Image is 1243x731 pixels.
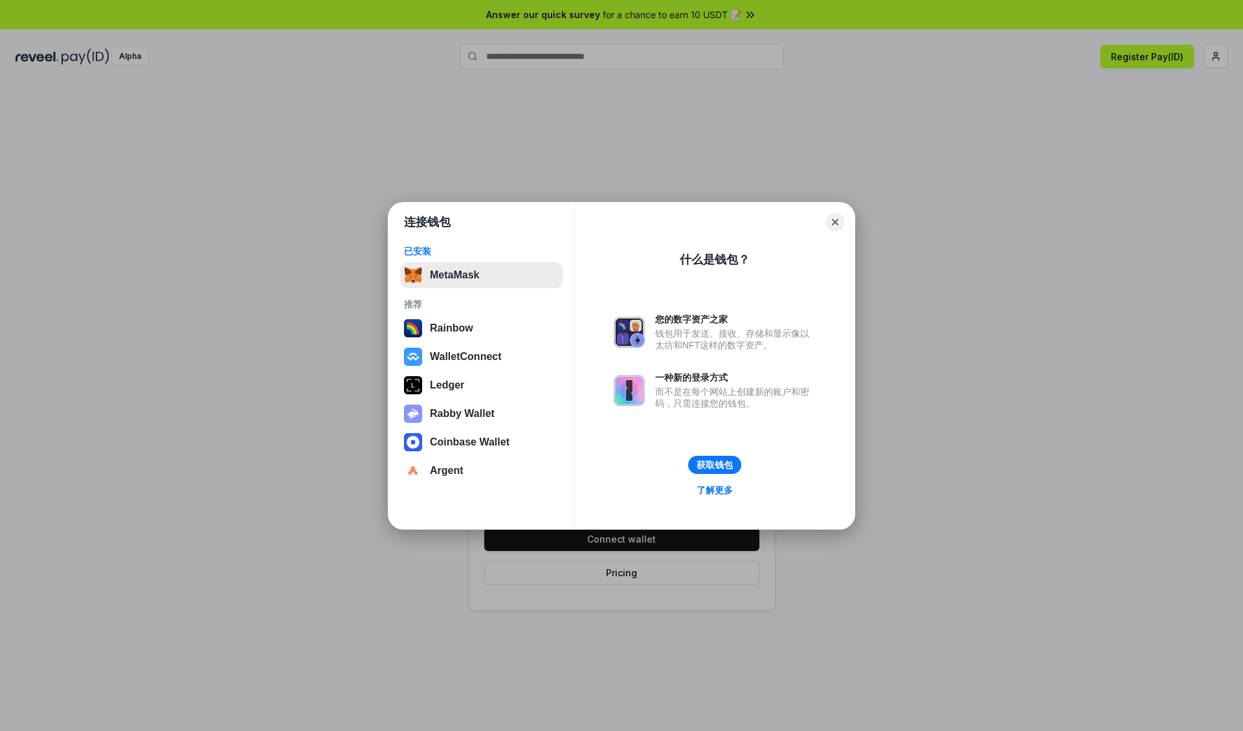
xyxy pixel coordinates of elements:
[404,319,422,337] img: svg+xml,%3Csvg%20width%3D%22120%22%20height%3D%22120%22%20viewBox%3D%220%200%20120%20120%22%20fil...
[655,386,816,409] div: 而不是在每个网站上创建新的账户和密码，只需连接您的钱包。
[400,344,563,370] button: WalletConnect
[655,372,816,383] div: 一种新的登录方式
[430,351,502,363] div: WalletConnect
[689,482,741,499] a: 了解更多
[404,348,422,366] img: svg+xml,%3Csvg%20width%3D%2228%22%20height%3D%2228%22%20viewBox%3D%220%200%2028%2028%22%20fill%3D...
[404,266,422,284] img: svg+xml,%3Csvg%20fill%3D%22none%22%20height%3D%2233%22%20viewBox%3D%220%200%2035%2033%22%20width%...
[400,401,563,427] button: Rabby Wallet
[404,245,559,257] div: 已安装
[655,313,816,325] div: 您的数字资产之家
[400,429,563,455] button: Coinbase Wallet
[826,213,844,231] button: Close
[404,405,422,423] img: svg+xml,%3Csvg%20xmlns%3D%22http%3A%2F%2Fwww.w3.org%2F2000%2Fsvg%22%20fill%3D%22none%22%20viewBox...
[400,458,563,484] button: Argent
[400,315,563,341] button: Rainbow
[430,322,473,334] div: Rainbow
[680,252,750,267] div: 什么是钱包？
[614,375,645,406] img: svg+xml,%3Csvg%20xmlns%3D%22http%3A%2F%2Fwww.w3.org%2F2000%2Fsvg%22%20fill%3D%22none%22%20viewBox...
[655,328,816,351] div: 钱包用于发送、接收、存储和显示像以太坊和NFT这样的数字资产。
[614,317,645,348] img: svg+xml,%3Csvg%20xmlns%3D%22http%3A%2F%2Fwww.w3.org%2F2000%2Fsvg%22%20fill%3D%22none%22%20viewBox...
[697,459,733,471] div: 获取钱包
[404,376,422,394] img: svg+xml,%3Csvg%20xmlns%3D%22http%3A%2F%2Fwww.w3.org%2F2000%2Fsvg%22%20width%3D%2228%22%20height%3...
[688,456,741,474] button: 获取钱包
[430,465,464,477] div: Argent
[404,298,559,310] div: 推荐
[430,269,479,281] div: MetaMask
[430,379,464,391] div: Ledger
[400,262,563,288] button: MetaMask
[697,484,733,496] div: 了解更多
[430,436,510,448] div: Coinbase Wallet
[404,462,422,480] img: svg+xml,%3Csvg%20width%3D%2228%22%20height%3D%2228%22%20viewBox%3D%220%200%2028%2028%22%20fill%3D...
[400,372,563,398] button: Ledger
[430,408,495,420] div: Rabby Wallet
[404,214,451,230] h1: 连接钱包
[404,433,422,451] img: svg+xml,%3Csvg%20width%3D%2228%22%20height%3D%2228%22%20viewBox%3D%220%200%2028%2028%22%20fill%3D...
